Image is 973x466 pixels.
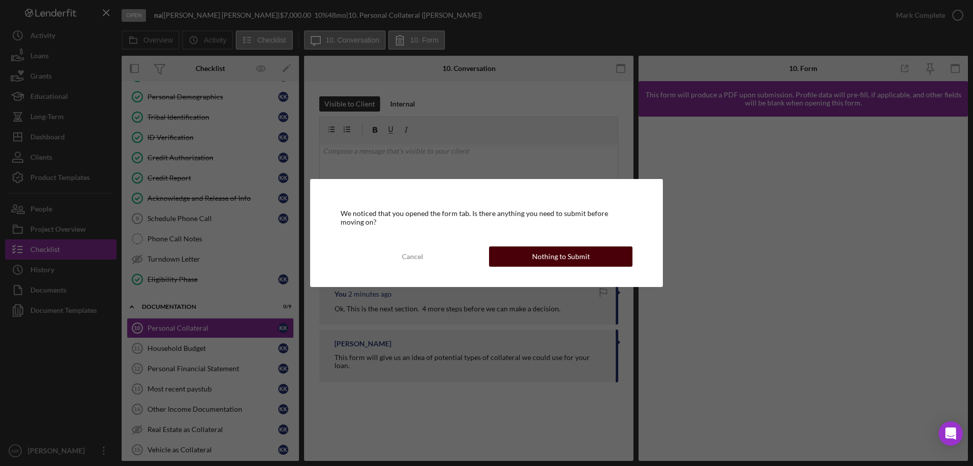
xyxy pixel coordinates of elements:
[341,246,484,267] button: Cancel
[489,246,632,267] button: Nothing to Submit
[532,246,590,267] div: Nothing to Submit
[341,209,632,226] div: We noticed that you opened the form tab. Is there anything you need to submit before moving on?
[402,246,423,267] div: Cancel
[939,421,963,446] div: Open Intercom Messenger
